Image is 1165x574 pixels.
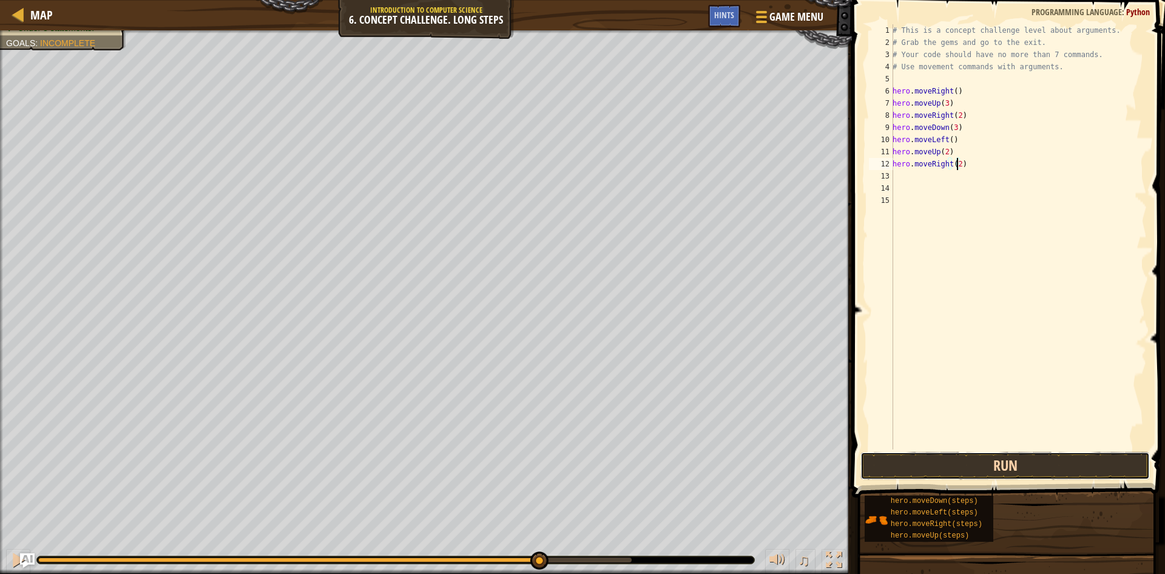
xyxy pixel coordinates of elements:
div: 1 [869,24,893,36]
span: Python [1126,6,1150,18]
button: Adjust volume [765,549,789,574]
div: 6 [869,85,893,97]
span: : [35,38,40,48]
span: hero.moveLeft(steps) [891,508,978,517]
div: 9 [869,121,893,134]
button: Game Menu [746,5,831,33]
button: Run [860,452,1150,480]
div: 10 [869,134,893,146]
span: hero.moveDown(steps) [891,497,978,505]
div: 4 [869,61,893,73]
div: 7 [869,97,893,109]
span: : [1122,6,1126,18]
img: portrait.png [865,508,888,531]
div: 12 [869,158,893,170]
div: 13 [869,170,893,182]
span: ♫ [798,551,810,569]
span: Programming language [1032,6,1122,18]
span: hero.moveUp(steps) [891,531,970,540]
div: 8 [869,109,893,121]
div: 11 [869,146,893,158]
span: Hints [714,9,734,21]
span: Incomplete [40,38,95,48]
div: 5 [869,73,893,85]
button: ♫ [795,549,816,574]
span: Map [30,7,53,23]
div: 14 [869,182,893,194]
div: 2 [869,36,893,49]
a: Map [24,7,53,23]
div: 15 [869,194,893,207]
div: 3 [869,49,893,61]
button: Ask AI [20,553,35,568]
button: Toggle fullscreen [822,549,846,574]
span: hero.moveRight(steps) [891,520,982,528]
button: Ctrl + P: Pause [6,549,30,574]
span: Game Menu [769,9,823,25]
span: Goals [6,38,35,48]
